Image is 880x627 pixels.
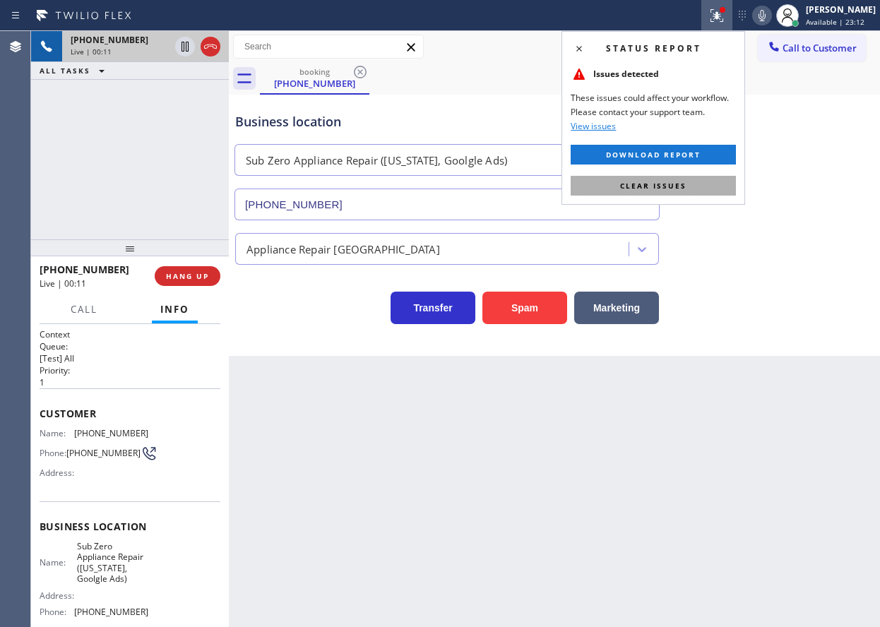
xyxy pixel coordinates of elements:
[806,4,876,16] div: [PERSON_NAME]
[71,34,148,46] span: [PHONE_NUMBER]
[482,292,567,324] button: Spam
[806,17,864,27] span: Available | 23:12
[40,520,220,533] span: Business location
[758,35,866,61] button: Call to Customer
[235,112,659,131] div: Business location
[261,77,368,90] div: [PHONE_NUMBER]
[40,590,77,601] span: Address:
[391,292,475,324] button: Transfer
[234,189,660,220] input: Phone Number
[166,271,209,281] span: HANG UP
[40,607,74,617] span: Phone:
[74,607,148,617] span: [PHONE_NUMBER]
[155,266,220,286] button: HANG UP
[261,63,368,93] div: (917) 292-8221
[40,448,66,458] span: Phone:
[40,364,220,376] h2: Priority:
[74,428,148,438] span: [PHONE_NUMBER]
[62,296,106,323] button: Call
[77,541,148,585] span: Sub Zero Appliance Repair ([US_STATE], Goolgle Ads)
[66,448,141,458] span: [PHONE_NUMBER]
[40,66,90,76] span: ALL TASKS
[752,6,772,25] button: Mute
[40,277,86,289] span: Live | 00:11
[152,296,198,323] button: Info
[71,303,97,316] span: Call
[71,47,112,56] span: Live | 00:11
[783,42,857,54] span: Call to Customer
[40,557,77,568] span: Name:
[40,328,220,340] h1: Context
[234,35,423,58] input: Search
[40,340,220,352] h2: Queue:
[246,153,507,169] div: Sub Zero Appliance Repair ([US_STATE], Goolgle Ads)
[40,428,74,438] span: Name:
[160,303,189,316] span: Info
[31,62,119,79] button: ALL TASKS
[246,241,440,257] div: Appliance Repair [GEOGRAPHIC_DATA]
[40,407,220,420] span: Customer
[574,292,659,324] button: Marketing
[201,37,220,56] button: Hang up
[40,467,77,478] span: Address:
[40,263,129,276] span: [PHONE_NUMBER]
[40,352,220,364] p: [Test] All
[175,37,195,56] button: Hold Customer
[40,376,220,388] p: 1
[261,66,368,77] div: booking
